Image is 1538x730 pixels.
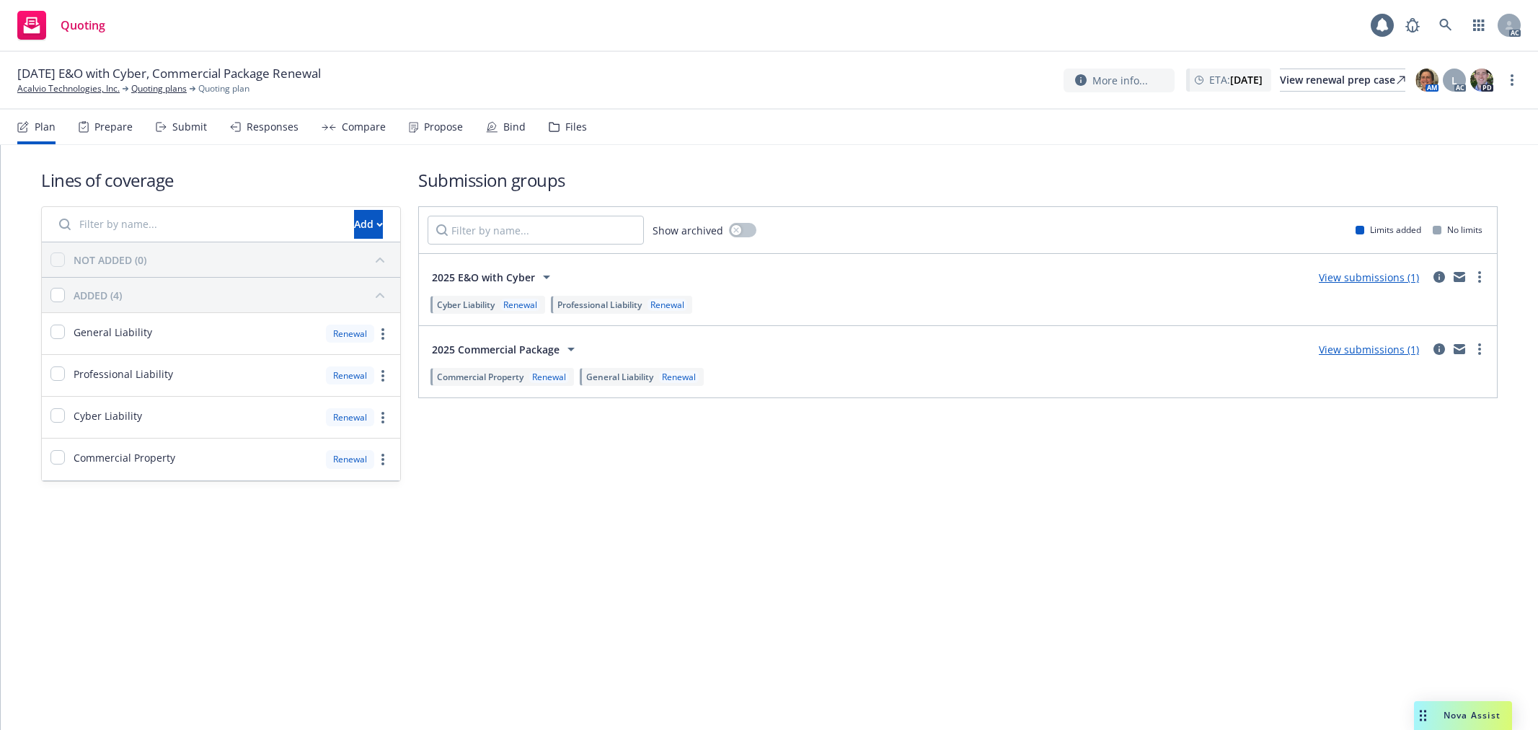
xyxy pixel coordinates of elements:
div: Renewal [648,299,687,311]
a: Acalvio Technologies, Inc. [17,82,120,95]
span: Commercial Property [437,371,523,383]
a: View renewal prep case [1280,69,1405,92]
div: Compare [342,121,386,133]
span: Commercial Property [74,450,175,465]
a: more [1471,268,1488,286]
h1: Submission groups [418,168,1498,192]
div: ADDED (4) [74,288,122,303]
strong: [DATE] [1230,73,1263,87]
a: circleInformation [1431,340,1448,358]
span: More info... [1092,73,1148,88]
div: No limits [1433,224,1482,236]
a: Quoting [12,5,111,45]
div: Bind [503,121,526,133]
div: Submit [172,121,207,133]
button: NOT ADDED (0) [74,248,392,271]
div: Files [565,121,587,133]
button: Nova Assist [1414,701,1512,730]
span: Quoting [61,19,105,31]
div: Renewal [500,299,540,311]
span: Quoting plan [198,82,249,95]
button: More info... [1064,69,1175,92]
input: Filter by name... [428,216,644,245]
input: Filter by name... [50,210,345,239]
a: circleInformation [1431,268,1448,286]
a: more [374,409,392,426]
img: photo [1415,69,1438,92]
a: more [1503,71,1521,89]
span: L [1451,73,1457,88]
a: more [374,325,392,343]
div: Renewal [326,366,374,384]
a: Report a Bug [1398,11,1427,40]
span: General Liability [74,325,152,340]
div: Prepare [94,121,133,133]
span: Nova Assist [1444,709,1501,721]
a: Search [1431,11,1460,40]
span: 2025 Commercial Package [432,342,560,357]
button: 2025 Commercial Package [428,335,584,364]
span: Professional Liability [74,366,173,382]
a: more [374,451,392,468]
span: Professional Liability [557,299,642,311]
a: Quoting plans [131,82,187,95]
div: Propose [424,121,463,133]
div: Limits added [1356,224,1421,236]
span: Cyber Liability [437,299,495,311]
a: View submissions (1) [1319,343,1419,356]
button: 2025 E&O with Cyber [428,263,560,291]
div: Renewal [326,408,374,426]
div: NOT ADDED (0) [74,252,146,268]
span: 2025 E&O with Cyber [432,270,535,285]
a: more [1471,340,1488,358]
div: Responses [247,121,299,133]
a: View submissions (1) [1319,271,1419,284]
div: Renewal [529,371,569,383]
div: Renewal [326,450,374,468]
div: Plan [35,121,56,133]
span: ETA : [1209,72,1263,87]
button: Add [354,210,383,239]
a: Switch app [1464,11,1493,40]
img: photo [1470,69,1493,92]
div: Drag to move [1414,701,1432,730]
div: Renewal [326,325,374,343]
h1: Lines of coverage [41,168,401,192]
div: Add [354,211,383,238]
div: View renewal prep case [1280,69,1405,91]
span: Cyber Liability [74,408,142,423]
a: mail [1451,340,1468,358]
span: [DATE] E&O with Cyber, Commercial Package Renewal [17,65,321,82]
a: mail [1451,268,1468,286]
a: more [374,367,392,384]
span: Show archived [653,223,723,238]
button: ADDED (4) [74,283,392,307]
span: General Liability [586,371,653,383]
div: Renewal [659,371,699,383]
